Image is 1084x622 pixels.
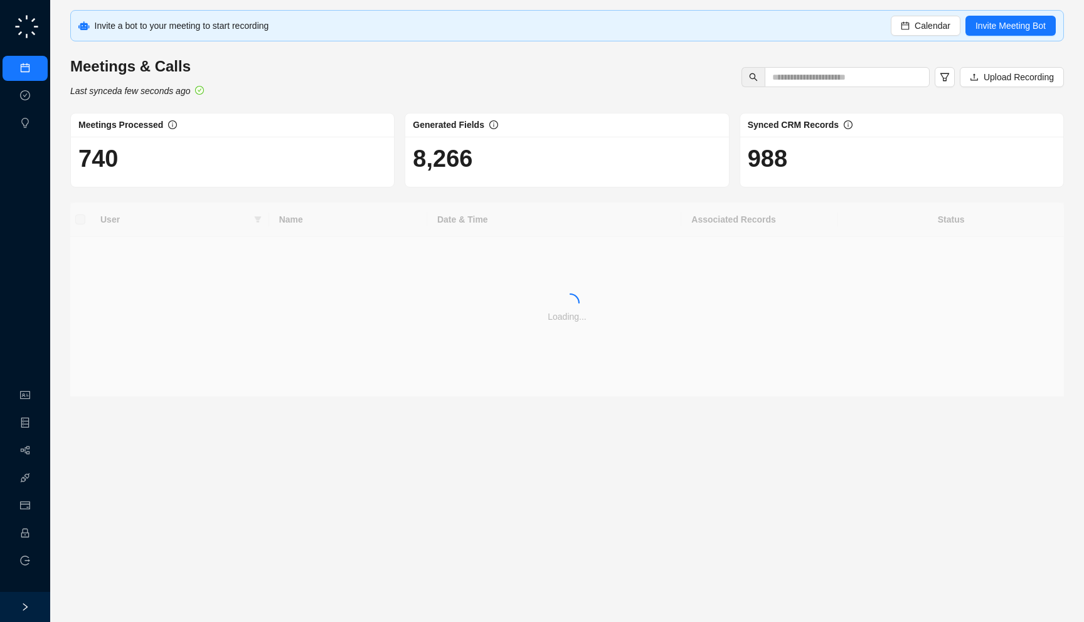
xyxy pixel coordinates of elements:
[95,21,269,31] span: Invite a bot to your meeting to start recording
[748,144,1056,173] h1: 988
[489,120,498,129] span: info-circle
[195,86,204,95] span: check-circle
[915,19,950,33] span: Calendar
[168,120,177,129] span: info-circle
[13,13,41,41] img: logo-small-C4UdH2pc.png
[970,73,979,82] span: upload
[78,120,163,130] span: Meetings Processed
[413,120,484,130] span: Generated Fields
[20,556,30,566] span: logout
[965,16,1056,36] button: Invite Meeting Bot
[749,73,758,82] span: search
[78,144,386,173] h1: 740
[960,67,1064,87] button: Upload Recording
[561,293,580,312] span: loading
[844,120,853,129] span: info-circle
[748,120,839,130] span: Synced CRM Records
[891,16,960,36] button: Calendar
[70,86,190,96] i: Last synced a few seconds ago
[413,144,721,173] h1: 8,266
[975,19,1046,33] span: Invite Meeting Bot
[21,603,29,611] span: right
[901,21,910,30] span: calendar
[940,72,950,82] span: filter
[70,56,204,76] h3: Meetings & Calls
[984,70,1054,84] span: Upload Recording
